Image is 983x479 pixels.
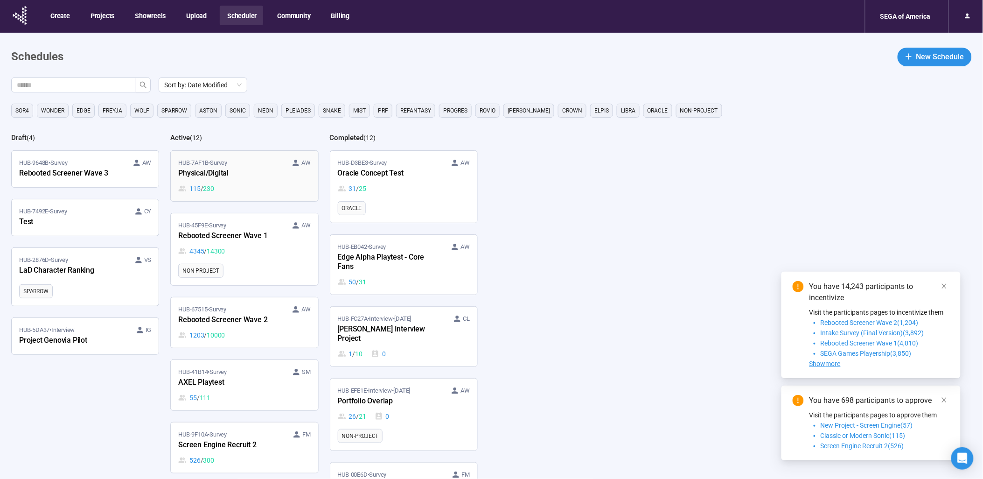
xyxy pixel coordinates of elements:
span: SPARROW [23,287,49,296]
span: ORACLE [648,106,668,115]
span: AW [460,158,470,168]
span: 14300 [207,246,225,256]
button: plusNew Schedule [898,48,972,66]
a: HUB-9648B•Survey AWRebooted Screener Wave 3 [12,151,159,187]
p: Visit the participants pages to incentivize them [809,307,949,317]
span: Sort by: Date Modified [164,78,242,92]
span: WOLF [134,106,149,115]
a: HUB-67515•Survey AWRebooted Screener Wave 21203 / 10000 [171,297,318,348]
a: HUB-5DA37•Interview IGProject Genovia Pilot [12,318,159,354]
span: close [941,397,948,403]
div: 1203 [178,330,225,340]
span: 25 [359,183,366,194]
div: Physical/Digital [178,168,281,180]
span: VS [144,255,152,265]
span: Wonder [41,106,64,115]
button: Projects [83,6,121,25]
div: Oracle Concept Test [338,168,440,180]
span: MIST [353,106,366,115]
button: Upload [179,6,213,25]
span: ORACLE [342,204,362,213]
span: AW [460,242,470,252]
h2: Draft [11,134,27,142]
button: Showreels [127,6,172,25]
span: PRF [378,106,388,115]
button: Community [270,6,317,25]
div: [PERSON_NAME] Interview Project [338,324,440,345]
span: / [197,393,200,403]
span: snake [323,106,341,115]
span: CROWN [562,106,582,115]
div: AXEL Playtest [178,377,281,389]
span: 111 [200,393,210,403]
time: [DATE] [395,315,411,322]
span: HUB-EFE1E • Interview • [338,386,411,395]
span: Libra [621,106,635,115]
h2: Active [170,134,190,142]
div: 0 [375,411,390,422]
div: Rebooted Screener Wave 2 [178,314,281,326]
p: Visit the participants pages to approve them [809,410,949,420]
div: Rebooted Screener Wave 3 [19,168,122,180]
span: HUB-45F9E • Survey [178,221,226,230]
span: 10 [355,349,363,359]
div: 26 [338,411,366,422]
span: REFANTASY [400,106,431,115]
span: HUB-5DA37 • Interview [19,325,75,335]
span: ( 4 ) [27,134,35,141]
span: 21 [359,411,366,422]
div: Portfolio Overlap [338,395,440,408]
button: Billing [324,6,356,25]
a: HUB-2876D•Survey VSLaD Character RankingSPARROW [12,248,159,306]
span: HUB-41B14 • Survey [178,367,227,377]
time: [DATE] [394,387,411,394]
span: New Schedule [916,51,964,63]
span: ELPIS [594,106,609,115]
span: HUB-EB042 • Survey [338,242,386,252]
div: 50 [338,277,366,287]
span: 300 [203,455,214,465]
span: IG [146,325,152,335]
span: / [356,277,359,287]
span: Showmore [809,360,841,367]
span: AW [301,221,311,230]
span: [PERSON_NAME] [508,106,550,115]
a: HUB-45F9E•Survey AWRebooted Screener Wave 14345 / 14300NON-PROJECT [171,213,318,285]
span: exclamation-circle [793,281,804,292]
a: HUB-FC27A•Interview•[DATE] CL[PERSON_NAME] Interview Project1 / 100 [330,307,477,366]
h1: Schedules [11,48,63,66]
div: SEGA of America [875,7,936,25]
div: Test [19,216,122,228]
span: SM [302,367,311,377]
span: Rebooted Screener Wave 1(4,010) [821,339,919,347]
div: Open Intercom Messenger [951,447,974,470]
span: HUB-67515 • Survey [178,305,226,314]
button: Scheduler [220,6,263,25]
span: Classic or Modern Sonic(115) [821,432,906,439]
a: HUB-7492E•Survey CYTest [12,199,159,236]
span: NON-PROJECT [182,266,219,275]
span: CY [144,207,152,216]
span: HUB-7492E • Survey [19,207,67,216]
span: FREYJA [103,106,122,115]
span: ( 12 ) [190,134,202,141]
span: CL [463,314,470,324]
span: NEON [258,106,273,115]
span: Rebooted Screener Wave 2(1,204) [821,319,919,326]
span: ASTON [199,106,217,115]
div: Edge Alpha Playtest - Core Fans [338,252,440,273]
span: Intake Survey (Final Version)(3,892) [821,329,924,337]
span: New Project - Screen Engine(57) [821,422,913,429]
span: HUB-9648B • Survey [19,158,68,168]
span: close [941,283,948,289]
button: Create [43,6,77,25]
span: exclamation-circle [793,395,804,406]
span: 230 [203,183,214,194]
span: / [201,455,203,465]
div: 526 [178,455,214,465]
button: search [136,77,151,92]
div: You have 698 participants to approve [809,395,949,406]
span: HUB-7AF1B • Survey [178,158,227,168]
span: sor4 [15,106,29,115]
span: AW [460,386,470,395]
